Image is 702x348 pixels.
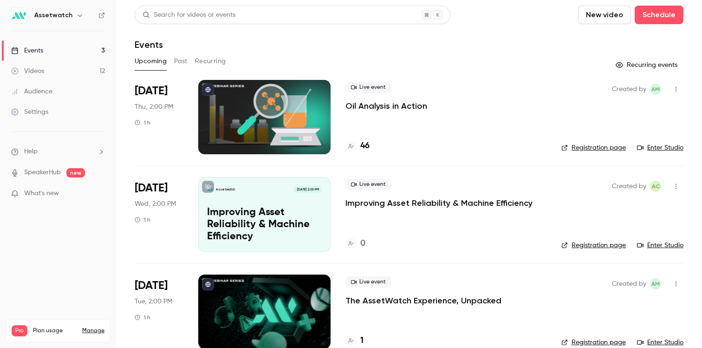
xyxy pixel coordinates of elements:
[561,143,626,152] a: Registration page
[635,6,683,24] button: Schedule
[345,276,391,288] span: Live event
[561,241,626,250] a: Registration page
[651,84,660,95] span: AM
[294,186,321,193] span: [DATE] 2:00 PM
[650,181,661,192] span: Adam Creamer
[360,335,364,347] h4: 1
[11,46,43,55] div: Events
[207,207,322,243] p: Improving Asset Reliability & Machine Efficiency
[135,314,150,321] div: 1 h
[650,278,661,289] span: Auburn Meadows
[195,54,226,69] button: Recurring
[637,338,683,347] a: Enter Studio
[12,8,26,23] img: Assetwatch
[651,278,660,289] span: AM
[24,168,61,177] a: SpeakerHub
[11,107,48,117] div: Settings
[135,181,168,196] span: [DATE]
[652,181,660,192] span: AC
[345,237,365,250] a: 0
[612,84,646,95] span: Created by
[345,197,533,209] a: Improving Asset Reliability & Machine Efficiency
[11,147,105,157] li: help-dropdown-opener
[637,241,683,250] a: Enter Studio
[345,179,391,190] span: Live event
[24,189,59,198] span: What's new
[24,147,38,157] span: Help
[135,297,172,306] span: Tue, 2:00 PM
[345,100,427,112] a: Oil Analysis in Action
[135,39,163,50] h1: Events
[135,102,173,112] span: Thu, 2:00 PM
[650,84,661,95] span: Auburn Meadows
[611,58,683,72] button: Recurring events
[360,237,365,250] h4: 0
[135,216,150,223] div: 1 h
[345,335,364,347] a: 1
[345,295,501,306] a: The AssetWatch Experience, Unpacked
[216,187,235,192] p: Assetwatch
[345,82,391,93] span: Live event
[135,80,183,154] div: Sep 25 Thu, 2:00 PM (America/New York)
[34,11,72,20] h6: Assetwatch
[174,54,188,69] button: Past
[360,140,370,152] h4: 46
[578,6,631,24] button: New video
[135,177,183,251] div: Oct 15 Wed, 2:00 PM (America/New York)
[345,140,370,152] a: 46
[135,278,168,293] span: [DATE]
[135,84,168,98] span: [DATE]
[135,54,167,69] button: Upcoming
[198,177,331,251] a: Improving Asset Reliability & Machine EfficiencyAssetwatch[DATE] 2:00 PMImproving Asset Reliabili...
[33,327,77,335] span: Plan usage
[612,278,646,289] span: Created by
[12,325,27,336] span: Pro
[143,10,235,20] div: Search for videos or events
[135,119,150,126] div: 1 h
[11,66,44,76] div: Videos
[612,181,646,192] span: Created by
[135,199,176,209] span: Wed, 2:00 PM
[66,168,85,177] span: new
[561,338,626,347] a: Registration page
[11,87,52,96] div: Audience
[637,143,683,152] a: Enter Studio
[82,327,104,335] a: Manage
